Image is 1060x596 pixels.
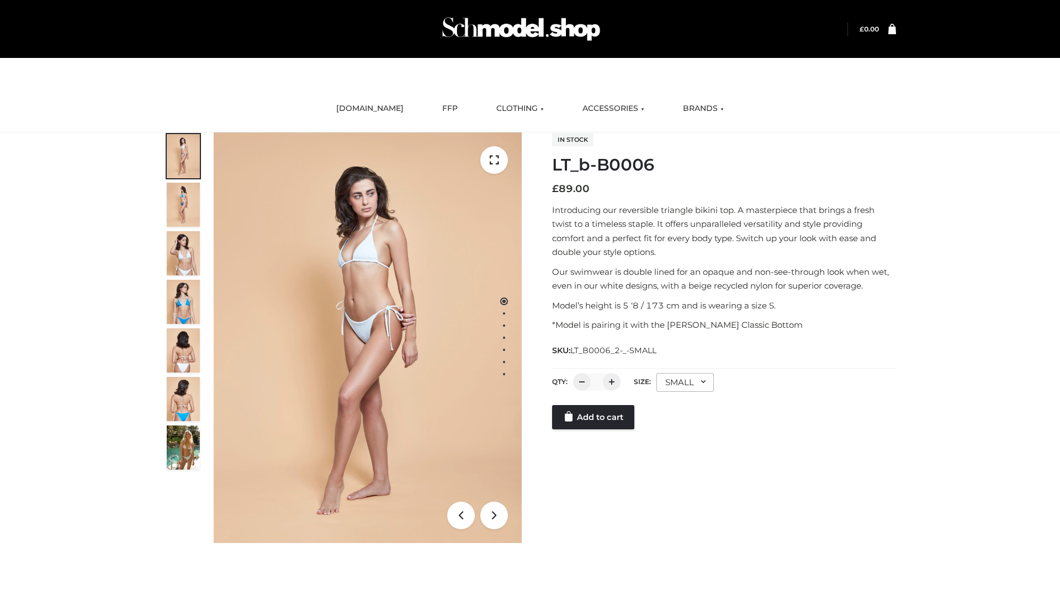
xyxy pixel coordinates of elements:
p: *Model is pairing it with the [PERSON_NAME] Classic Bottom [552,318,896,332]
span: £ [552,183,559,195]
a: [DOMAIN_NAME] [328,97,412,121]
a: FFP [434,97,466,121]
bdi: 0.00 [860,25,879,33]
span: In stock [552,133,593,146]
p: Introducing our reversible triangle bikini top. A masterpiece that brings a fresh twist to a time... [552,203,896,259]
div: SMALL [656,373,714,392]
a: BRANDS [675,97,732,121]
a: Add to cart [552,405,634,429]
img: ArielClassicBikiniTop_CloudNine_AzureSky_OW114ECO_1 [214,132,522,543]
label: Size: [634,377,651,386]
a: £0.00 [860,25,879,33]
a: CLOTHING [488,97,552,121]
img: Arieltop_CloudNine_AzureSky2.jpg [167,425,200,470]
img: ArielClassicBikiniTop_CloudNine_AzureSky_OW114ECO_4-scaled.jpg [167,280,200,324]
img: ArielClassicBikiniTop_CloudNine_AzureSky_OW114ECO_8-scaled.jpg [167,377,200,421]
span: LT_B0006_2-_-SMALL [570,345,656,355]
h1: LT_b-B0006 [552,155,896,175]
bdi: 89.00 [552,183,590,195]
span: SKU: [552,344,658,357]
a: ACCESSORIES [574,97,653,121]
span: £ [860,25,864,33]
img: ArielClassicBikiniTop_CloudNine_AzureSky_OW114ECO_1-scaled.jpg [167,134,200,178]
img: Schmodel Admin 964 [438,7,604,51]
img: ArielClassicBikiniTop_CloudNine_AzureSky_OW114ECO_7-scaled.jpg [167,328,200,372]
p: Our swimwear is double lined for an opaque and non-see-through look when wet, even in our white d... [552,265,896,293]
label: QTY: [552,377,568,386]
p: Model’s height is 5 ‘8 / 173 cm and is wearing a size S. [552,299,896,313]
img: ArielClassicBikiniTop_CloudNine_AzureSky_OW114ECO_2-scaled.jpg [167,183,200,227]
img: ArielClassicBikiniTop_CloudNine_AzureSky_OW114ECO_3-scaled.jpg [167,231,200,275]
